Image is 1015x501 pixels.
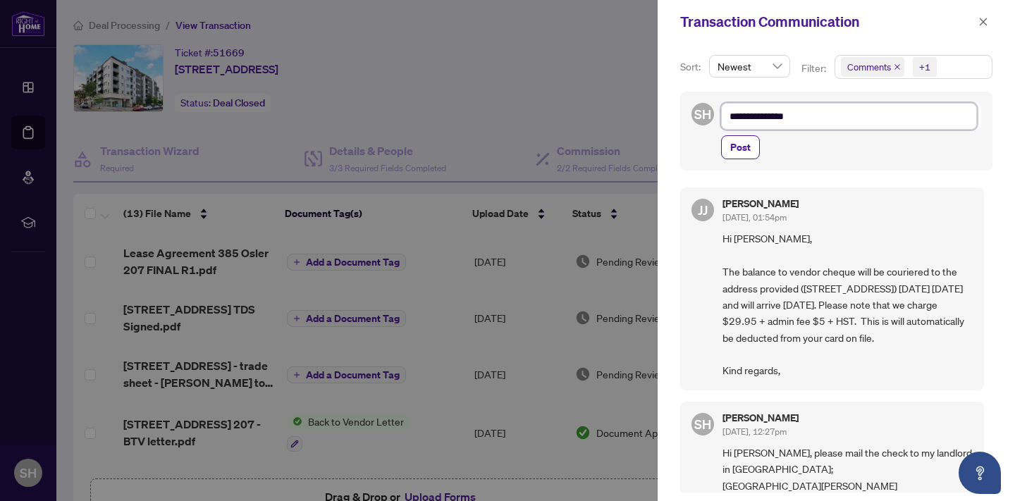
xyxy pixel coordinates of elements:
span: close [894,63,901,70]
div: +1 [919,60,930,74]
span: close [978,17,988,27]
span: [DATE], 12:27pm [722,426,787,437]
h5: [PERSON_NAME] [722,199,799,209]
div: Transaction Communication [680,11,974,32]
button: Post [721,135,760,159]
h5: [PERSON_NAME] [722,413,799,423]
span: Newest [718,56,782,77]
span: Comments [841,57,904,77]
p: Filter: [801,61,828,76]
span: Hi [PERSON_NAME], The balance to vendor cheque will be couriered to the address provided ([STREET... [722,230,973,378]
span: [DATE], 01:54pm [722,212,787,223]
button: Open asap [959,452,1001,494]
span: Comments [847,60,891,74]
span: Post [730,136,751,159]
span: SH [694,104,711,124]
span: JJ [698,200,708,220]
p: Sort: [680,59,703,75]
span: SH [694,414,711,434]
